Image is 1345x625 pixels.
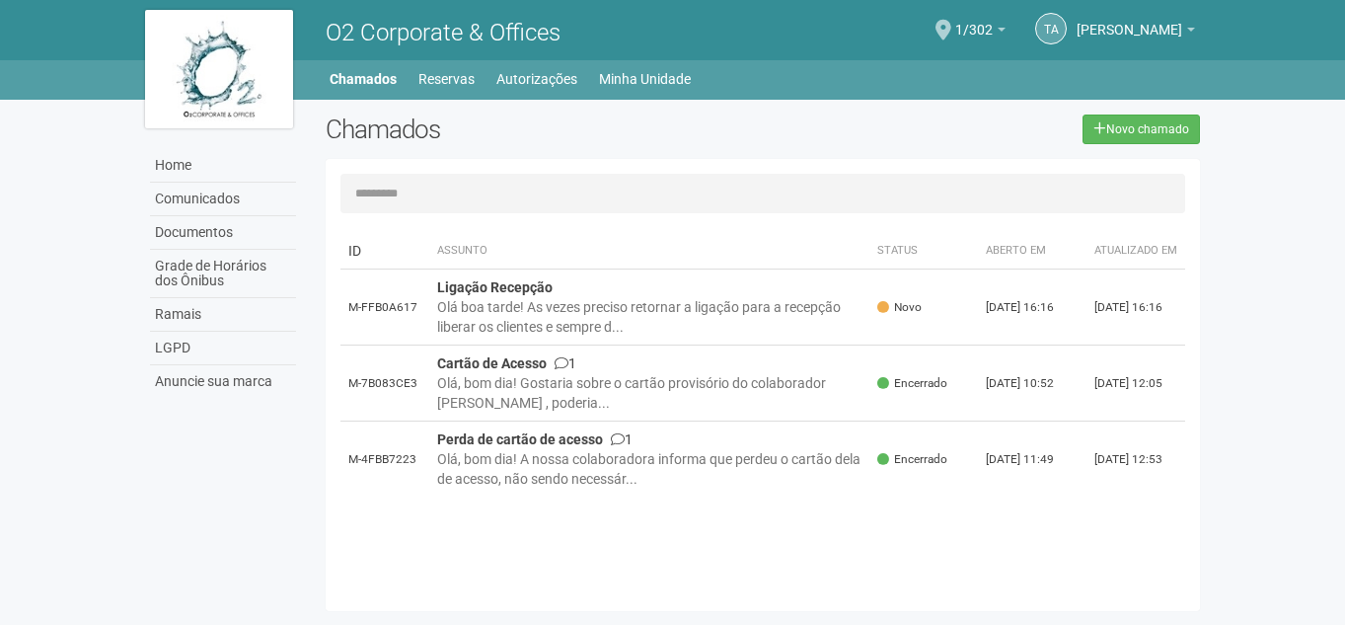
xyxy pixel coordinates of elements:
span: 1 [555,355,576,371]
a: Minha Unidade [599,65,691,93]
a: Novo chamado [1083,115,1200,144]
th: Assunto [429,233,870,270]
a: Chamados [330,65,397,93]
div: Olá boa tarde! As vezes preciso retornar a ligação para a recepção liberar os clientes e sempre d... [437,297,862,337]
a: [PERSON_NAME] [1077,25,1195,40]
span: Thamiris Abdala [1077,3,1182,38]
a: Reservas [418,65,475,93]
a: LGPD [150,332,296,365]
a: TA [1035,13,1067,44]
strong: Perda de cartão de acesso [437,431,603,447]
h2: Chamados [326,115,673,144]
td: M-4FBB7223 [340,422,429,498]
th: Aberto em [978,233,1086,270]
a: 1/302 [955,25,1006,40]
td: [DATE] 10:52 [978,346,1086,422]
td: M-FFB0A617 [340,270,429,346]
th: Atualizado em [1086,233,1185,270]
td: M-7B083CE3 [340,346,429,422]
a: Home [150,149,296,183]
img: logo.jpg [145,10,293,128]
strong: Ligação Recepção [437,279,553,295]
span: Encerrado [877,375,947,392]
strong: Cartão de Acesso [437,355,547,371]
a: Documentos [150,216,296,250]
div: Olá, bom dia! A nossa colaboradora informa que perdeu o cartão dela de acesso, não sendo necessár... [437,449,862,489]
td: [DATE] 12:53 [1086,422,1185,498]
td: [DATE] 16:16 [978,270,1086,346]
a: Grade de Horários dos Ônibus [150,250,296,298]
span: Novo [877,299,922,316]
td: [DATE] 11:49 [978,422,1086,498]
td: [DATE] 16:16 [1086,270,1185,346]
a: Autorizações [496,65,577,93]
a: Ramais [150,298,296,332]
span: 1/302 [955,3,993,38]
span: 1 [611,431,633,447]
div: Olá, bom dia! Gostaria sobre o cartão provisório do colaborador [PERSON_NAME] , poderia... [437,373,862,413]
td: [DATE] 12:05 [1086,346,1185,422]
th: Status [869,233,978,270]
a: Comunicados [150,183,296,216]
td: ID [340,233,429,270]
span: Encerrado [877,451,947,468]
a: Anuncie sua marca [150,365,296,398]
span: O2 Corporate & Offices [326,19,560,46]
